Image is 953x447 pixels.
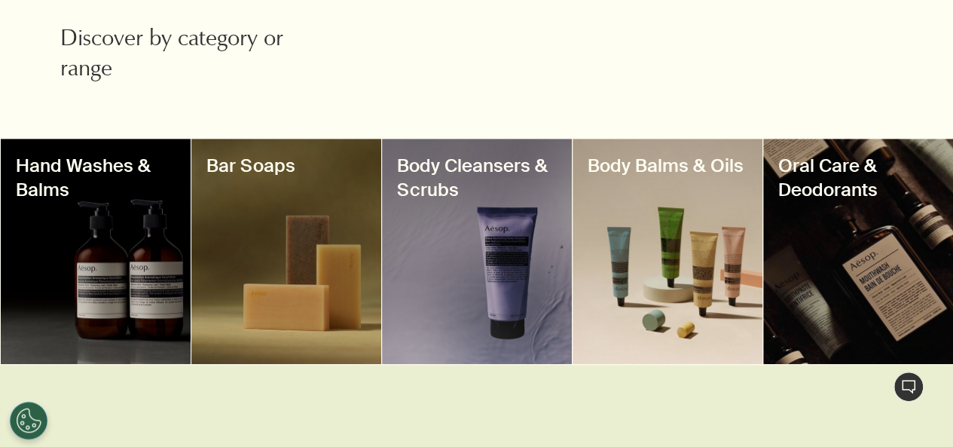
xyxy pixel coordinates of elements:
[588,154,747,178] h3: Body Balms & Oils
[16,154,176,202] h3: Hand Washes & Balms
[191,139,381,364] a: Three bar soaps sitting togetherBar Soaps
[382,139,572,364] a: Eleos nourishing body cleanser tubeBody Cleansers & Scrubs
[778,154,938,202] h3: Oral Care & Deodorants
[10,402,47,439] button: Cookies Settings
[206,154,366,178] h3: Bar Soaps
[763,139,953,364] a: Mouthwash bottlesOral Care & Deodorants
[573,139,762,364] a: Four body balm tubesBody Balms & Oils
[60,26,338,86] h2: Discover by category or range
[893,372,924,402] button: Live Assistance
[1,139,191,364] a: Hand Wash and Hand Balm bottlesHand Washes & Balms
[397,154,557,202] h3: Body Cleansers & Scrubs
